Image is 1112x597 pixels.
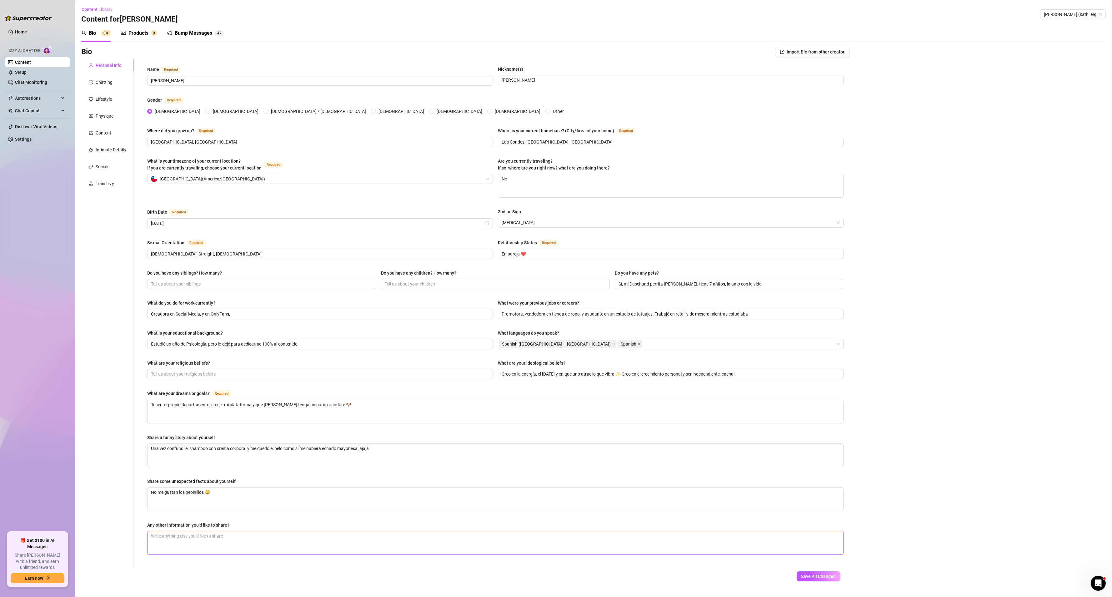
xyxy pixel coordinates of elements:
span: Required [170,209,188,216]
span: Spanish ([GEOGRAPHIC_DATA] – [GEOGRAPHIC_DATA]) [502,341,611,347]
a: Discover Viral Videos [15,124,57,129]
label: What do you do for work currently? [147,300,220,306]
span: close [612,342,615,346]
textarea: Any other information you'd like to share? [148,531,843,554]
input: What do you do for work currently? [151,311,488,317]
div: Do you have any siblings? How many? [147,270,222,276]
sup: 0 [151,30,157,36]
button: Import Bio from other creator [775,47,850,57]
span: Cancer [502,218,840,227]
span: Spanish [618,340,642,348]
span: Spanish [621,341,636,347]
span: Chat Copilot [15,106,59,116]
button: Content Library [81,4,118,14]
span: arrow-right [46,576,50,580]
div: Where did you grow up? [147,127,194,134]
span: [DEMOGRAPHIC_DATA] [492,108,543,115]
input: Do you have any siblings? How many? [151,281,371,287]
input: Name [151,77,488,84]
span: Required [212,390,231,397]
div: Share some unexpected facts about yourself [147,478,236,485]
img: AI Chatter [43,45,53,54]
span: team [1099,13,1102,16]
span: Other [550,108,566,115]
div: Chatting [96,79,113,86]
input: What were your previous jobs or careers? [502,311,839,317]
span: Share [PERSON_NAME] with a friend, and earn unlimited rewards [11,552,64,571]
a: Content [15,60,31,65]
button: Earn nowarrow-right [11,573,64,583]
span: import [780,50,784,54]
div: Socials [96,163,109,170]
div: What are your dreams or goals? [147,390,210,397]
div: Sexual Orientation [147,239,184,246]
span: close [638,342,641,346]
input: Do you have any pets? [619,281,839,287]
label: Do you have any children? How many? [381,270,461,276]
input: Where is your current homebase? (City/Area of your home) [502,139,839,145]
label: What were your previous jobs or careers? [498,300,584,306]
img: Chat Copilot [8,109,12,113]
span: [DEMOGRAPHIC_DATA] [434,108,485,115]
input: What are your religious beliefs? [151,371,488,377]
label: Nickname(s) [498,66,528,73]
span: Required [187,240,206,246]
input: Relationship Status [502,250,839,257]
div: What do you do for work currently? [147,300,215,306]
input: Where did you grow up? [151,139,488,145]
div: Intimate Details [96,146,126,153]
label: Birth Date [147,208,195,216]
a: Setup [15,70,27,75]
label: Gender [147,96,190,104]
input: What is your educational background? [151,341,488,347]
span: Save All Changes [801,574,836,579]
span: [DEMOGRAPHIC_DATA] [376,108,427,115]
span: Automations [15,93,59,103]
span: Required [162,66,180,73]
label: Share some unexpected facts about yourself [147,478,240,485]
div: Relationship Status [498,239,537,246]
button: Save All Changes [797,571,840,581]
div: What are your ideological beliefs? [498,360,565,367]
span: [GEOGRAPHIC_DATA] ( America/[GEOGRAPHIC_DATA] ) [160,174,265,184]
textarea: What are your dreams or goals? [148,400,843,423]
span: Katherine (kath_ee) [1044,10,1102,19]
input: What are your ideological beliefs? [502,371,839,377]
div: What languages do you speak? [498,330,559,336]
textarea: Share a funny story about yourself [148,444,843,467]
input: What languages do you speak? [644,340,645,348]
img: cl [151,176,157,182]
span: Izzy AI Chatter [9,48,40,54]
span: Content Library [82,7,113,12]
span: notification [167,30,172,35]
span: user [89,63,93,68]
label: What is your educational background? [147,330,227,336]
sup: 0% [101,30,111,36]
span: Earn now [25,576,43,581]
input: Sexual Orientation [151,250,488,257]
div: Share a funny story about yourself [147,434,215,441]
textarea: No [498,174,843,197]
div: Birth Date [147,209,167,215]
div: Any other information you'd like to share? [147,522,229,529]
div: Do you have any pets? [615,270,659,276]
input: Nickname(s) [502,77,839,83]
label: Do you have any siblings? How many? [147,270,226,276]
a: Home [15,29,27,34]
span: [DEMOGRAPHIC_DATA] [152,108,203,115]
span: 🎁 Get $100 in AI Messages [11,538,64,550]
span: Required [617,128,635,134]
textarea: Share some unexpected facts about yourself [148,488,843,511]
span: [DEMOGRAPHIC_DATA] / [DEMOGRAPHIC_DATA] [268,108,368,115]
div: Personal Info [96,62,122,69]
img: logo-BBDzfeDw.svg [5,15,52,21]
span: Import Bio from other creator [787,49,845,54]
input: Do you have any children? How many? [385,281,605,287]
span: [DEMOGRAPHIC_DATA] [210,108,261,115]
span: 7 [219,31,222,35]
span: picture [121,30,126,35]
input: Birth Date [151,220,483,227]
label: Name [147,66,187,73]
span: Required [539,240,558,246]
div: Do you have any children? How many? [381,270,456,276]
